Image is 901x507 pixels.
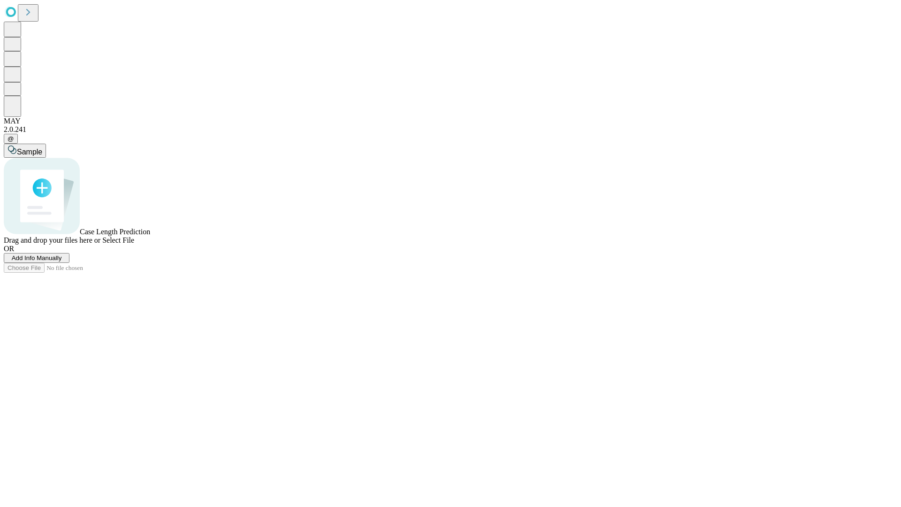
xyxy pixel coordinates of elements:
div: MAY [4,117,897,125]
button: Sample [4,144,46,158]
span: Select File [102,236,134,244]
span: @ [8,135,14,142]
button: Add Info Manually [4,253,69,263]
button: @ [4,134,18,144]
div: 2.0.241 [4,125,897,134]
span: Case Length Prediction [80,228,150,236]
span: Sample [17,148,42,156]
span: Add Info Manually [12,254,62,261]
span: OR [4,245,14,253]
span: Drag and drop your files here or [4,236,100,244]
